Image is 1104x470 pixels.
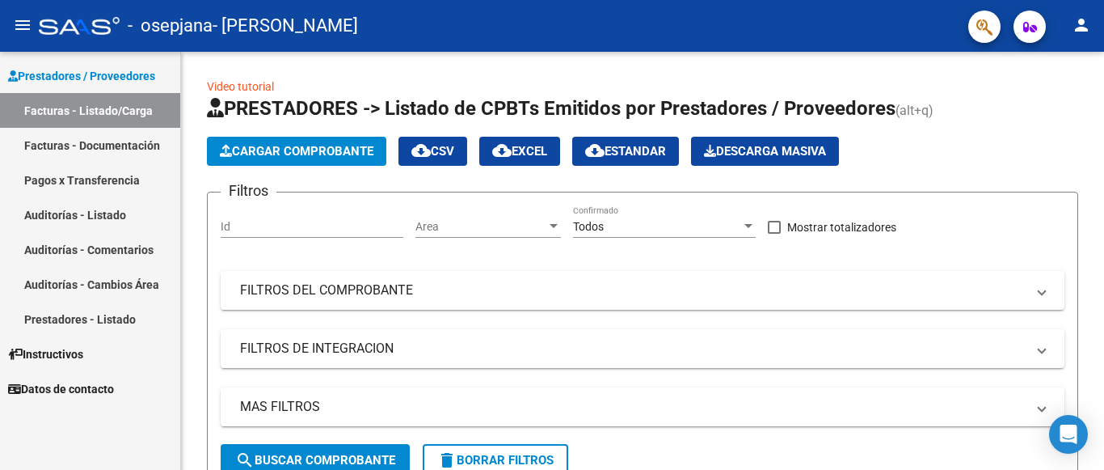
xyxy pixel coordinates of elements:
span: - [PERSON_NAME] [213,8,358,44]
span: Prestadores / Proveedores [8,67,155,85]
mat-icon: cloud_download [411,141,431,160]
app-download-masive: Descarga masiva de comprobantes (adjuntos) [691,137,839,166]
mat-expansion-panel-header: FILTROS DE INTEGRACION [221,329,1064,368]
span: Estandar [585,144,666,159]
mat-panel-title: FILTROS DE INTEGRACION [240,340,1026,358]
mat-expansion-panel-header: FILTROS DEL COMPROBANTE [221,271,1064,310]
mat-panel-title: FILTROS DEL COMPROBANTE [240,282,1026,299]
mat-icon: delete [437,451,457,470]
span: Borrar Filtros [437,453,554,468]
span: Descarga Masiva [704,144,826,159]
span: Todos [573,220,604,233]
span: Instructivos [8,345,83,363]
h3: Filtros [221,180,276,202]
span: (alt+q) [895,103,933,118]
mat-icon: cloud_download [492,141,512,160]
a: Video tutorial [207,80,274,93]
button: EXCEL [479,137,560,166]
span: Mostrar totalizadores [787,218,896,237]
span: EXCEL [492,144,547,159]
span: Buscar Comprobante [235,453,395,468]
div: Open Intercom Messenger [1049,415,1088,454]
span: CSV [411,144,454,159]
mat-icon: person [1072,15,1091,35]
button: Descarga Masiva [691,137,839,166]
button: Estandar [572,137,679,166]
mat-expansion-panel-header: MAS FILTROS [221,387,1064,426]
span: Datos de contacto [8,380,114,398]
mat-panel-title: MAS FILTROS [240,398,1026,416]
mat-icon: search [235,451,255,470]
mat-icon: cloud_download [585,141,605,160]
span: PRESTADORES -> Listado de CPBTs Emitidos por Prestadores / Proveedores [207,97,895,120]
button: CSV [398,137,467,166]
mat-icon: menu [13,15,32,35]
button: Cargar Comprobante [207,137,386,166]
span: Area [415,220,546,234]
span: - osepjana [128,8,213,44]
span: Cargar Comprobante [220,144,373,159]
